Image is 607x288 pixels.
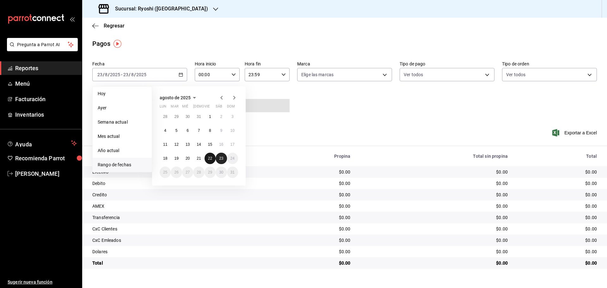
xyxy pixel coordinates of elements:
[15,169,77,178] span: [PERSON_NAME]
[360,169,508,175] div: $0.00
[92,248,258,255] div: Dolares
[92,62,187,66] label: Fecha
[245,62,290,66] label: Hora fin
[15,139,69,147] span: Ayuda
[131,72,134,77] input: --
[186,156,190,161] abbr: 20 de agosto de 2025
[216,111,227,122] button: 2 de agosto de 2025
[193,139,204,150] button: 14 de agosto de 2025
[15,64,77,72] span: Reportes
[205,167,216,178] button: 29 de agosto de 2025
[404,71,423,78] span: Ver todos
[193,111,204,122] button: 31 de julio de 2025
[113,40,121,48] img: Tooltip marker
[518,226,597,232] div: $0.00
[197,170,201,175] abbr: 28 de agosto de 2025
[518,192,597,198] div: $0.00
[518,237,597,243] div: $0.00
[268,203,350,209] div: $0.00
[268,214,350,221] div: $0.00
[4,46,78,52] a: Pregunta a Parrot AI
[160,104,166,111] abbr: lunes
[518,203,597,209] div: $0.00
[268,248,350,255] div: $0.00
[92,260,258,266] div: Total
[197,114,201,119] abbr: 31 de julio de 2025
[98,119,147,126] span: Semana actual
[400,62,494,66] label: Tipo de pago
[171,167,182,178] button: 26 de agosto de 2025
[160,95,191,100] span: agosto de 2025
[92,39,110,48] div: Pagos
[160,125,171,136] button: 4 de agosto de 2025
[231,114,234,119] abbr: 3 de agosto de 2025
[518,180,597,187] div: $0.00
[160,94,198,101] button: agosto de 2025
[160,153,171,164] button: 18 de agosto de 2025
[227,167,238,178] button: 31 de agosto de 2025
[123,72,129,77] input: --
[163,142,167,147] abbr: 11 de agosto de 2025
[227,111,238,122] button: 3 de agosto de 2025
[230,156,235,161] abbr: 24 de agosto de 2025
[175,128,178,133] abbr: 5 de agosto de 2025
[163,170,167,175] abbr: 25 de agosto de 2025
[98,162,147,168] span: Rango de fechas
[506,71,525,78] span: Ver todos
[554,129,597,137] span: Exportar a Excel
[518,260,597,266] div: $0.00
[518,248,597,255] div: $0.00
[208,156,212,161] abbr: 22 de agosto de 2025
[230,128,235,133] abbr: 10 de agosto de 2025
[518,169,597,175] div: $0.00
[110,5,208,13] h3: Sucursal: Ryoshi ([GEOGRAPHIC_DATA])
[182,139,193,150] button: 13 de agosto de 2025
[182,104,188,111] abbr: miércoles
[17,41,68,48] span: Pregunta a Parrot AI
[160,111,171,122] button: 28 de julio de 2025
[15,95,77,103] span: Facturación
[105,72,108,77] input: --
[216,167,227,178] button: 30 de agosto de 2025
[121,72,122,77] span: -
[205,125,216,136] button: 8 de agosto de 2025
[174,170,178,175] abbr: 26 de agosto de 2025
[198,128,200,133] abbr: 7 de agosto de 2025
[268,226,350,232] div: $0.00
[205,153,216,164] button: 22 de agosto de 2025
[7,38,78,51] button: Pregunta a Parrot AI
[164,128,166,133] abbr: 4 de agosto de 2025
[171,153,182,164] button: 19 de agosto de 2025
[230,142,235,147] abbr: 17 de agosto de 2025
[360,203,508,209] div: $0.00
[268,169,350,175] div: $0.00
[297,62,392,66] label: Marca
[197,142,201,147] abbr: 14 de agosto de 2025
[182,125,193,136] button: 6 de agosto de 2025
[209,128,211,133] abbr: 8 de agosto de 2025
[193,104,230,111] abbr: jueves
[15,154,77,162] span: Recomienda Parrot
[502,62,597,66] label: Tipo de orden
[97,72,103,77] input: --
[360,192,508,198] div: $0.00
[70,16,75,21] button: open_drawer_menu
[174,142,178,147] abbr: 12 de agosto de 2025
[193,167,204,178] button: 28 de agosto de 2025
[268,154,350,159] div: Propina
[134,72,136,77] span: /
[195,62,240,66] label: Hora inicio
[108,72,110,77] span: /
[193,125,204,136] button: 7 de agosto de 2025
[360,154,508,159] div: Total sin propina
[98,90,147,97] span: Hoy
[219,142,223,147] abbr: 16 de agosto de 2025
[216,125,227,136] button: 9 de agosto de 2025
[205,111,216,122] button: 1 de agosto de 2025
[98,105,147,111] span: Ayer
[98,133,147,140] span: Mes actual
[216,153,227,164] button: 23 de agosto de 2025
[103,72,105,77] span: /
[160,167,171,178] button: 25 de agosto de 2025
[518,214,597,221] div: $0.00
